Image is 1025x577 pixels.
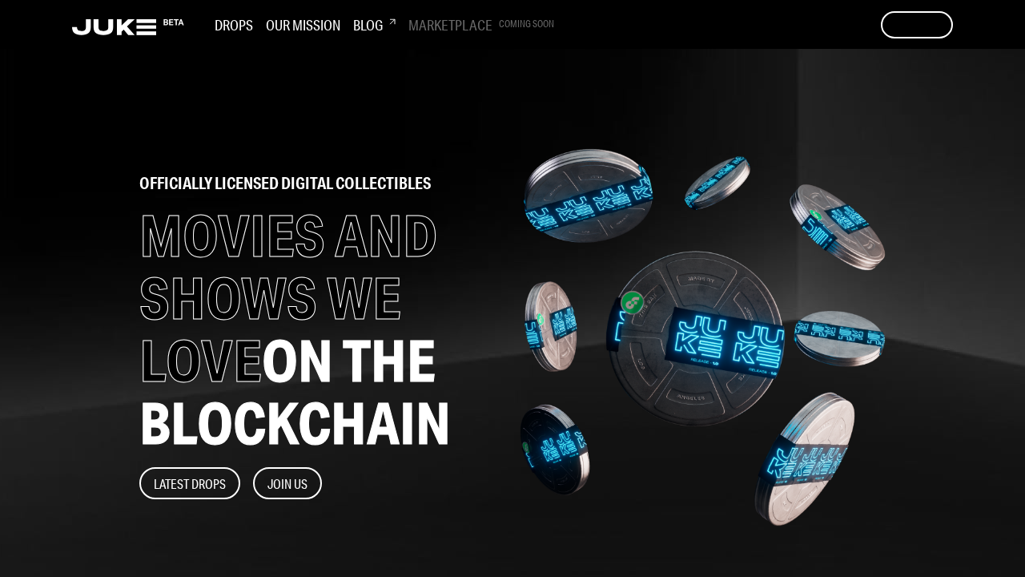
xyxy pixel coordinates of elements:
h2: officially licensed digital collectibles [139,176,489,192]
span: ON THE BLOCKCHAIN [139,325,451,458]
h3: Drops [215,16,253,34]
h3: Our Mission [266,16,340,34]
button: Latest Drops [139,467,240,499]
button: Join Us [253,467,322,499]
h1: MOVIES AND SHOWS WE LOVE [139,204,489,454]
h3: Blog [353,16,396,34]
